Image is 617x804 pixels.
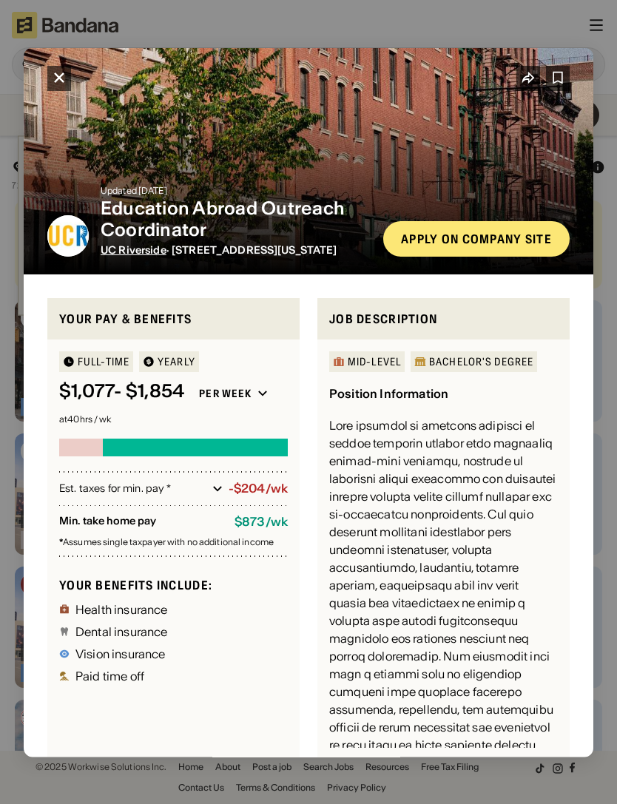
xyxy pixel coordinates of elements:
div: $ 1,077 - $1,854 [59,381,184,402]
span: UC Riverside [101,243,166,256]
div: Bachelor's Degree [429,357,533,367]
div: Per week [199,387,252,400]
div: Mid-Level [348,357,401,367]
div: Health insurance [75,603,168,615]
div: Full-time [78,357,129,367]
div: · [STREET_ADDRESS][US_STATE] [101,243,371,256]
div: Your pay & benefits [59,309,288,328]
div: Job Description [329,309,558,328]
img: UC Riverside logo [47,214,89,256]
div: at 40 hrs / wk [59,415,288,424]
div: Dental insurance [75,625,168,637]
div: Vision insurance [75,647,166,659]
div: Est. taxes for min. pay * [59,481,206,496]
div: YEARLY [158,357,195,367]
div: -$204/wk [229,482,288,496]
div: Position Information [329,386,448,401]
div: Your benefits include: [59,577,288,592]
div: Apply on company site [401,232,552,244]
div: $ 873 / wk [235,515,288,529]
div: Updated [DATE] [101,186,371,195]
div: Education Abroad Outreach Coordinator [101,198,371,241]
div: Assumes single taxpayer with no additional income [59,538,288,547]
div: Min. take home pay [59,515,223,529]
div: Paid time off [75,669,144,681]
